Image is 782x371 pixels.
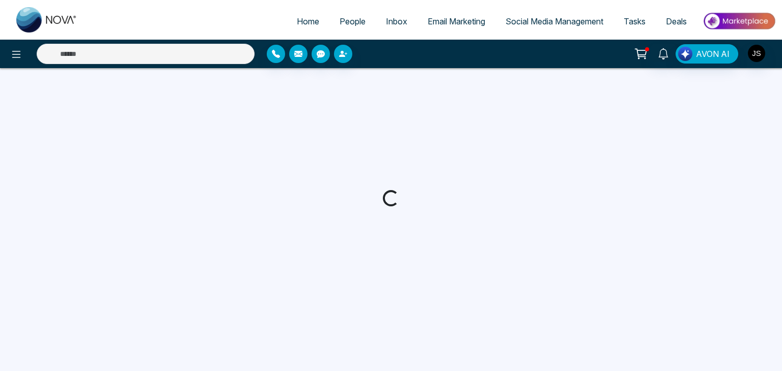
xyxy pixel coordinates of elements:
a: Social Media Management [495,12,613,31]
span: People [340,16,366,26]
img: Lead Flow [678,47,692,61]
a: Deals [656,12,697,31]
span: Tasks [624,16,646,26]
img: Nova CRM Logo [16,7,77,33]
img: User Avatar [748,45,765,62]
a: Tasks [613,12,656,31]
span: Deals [666,16,687,26]
a: People [329,12,376,31]
a: Inbox [376,12,417,31]
span: Inbox [386,16,407,26]
a: Email Marketing [417,12,495,31]
img: Market-place.gif [702,10,776,33]
span: Social Media Management [506,16,603,26]
span: Email Marketing [428,16,485,26]
button: AVON AI [676,44,738,64]
a: Home [287,12,329,31]
span: AVON AI [696,48,730,60]
span: Home [297,16,319,26]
